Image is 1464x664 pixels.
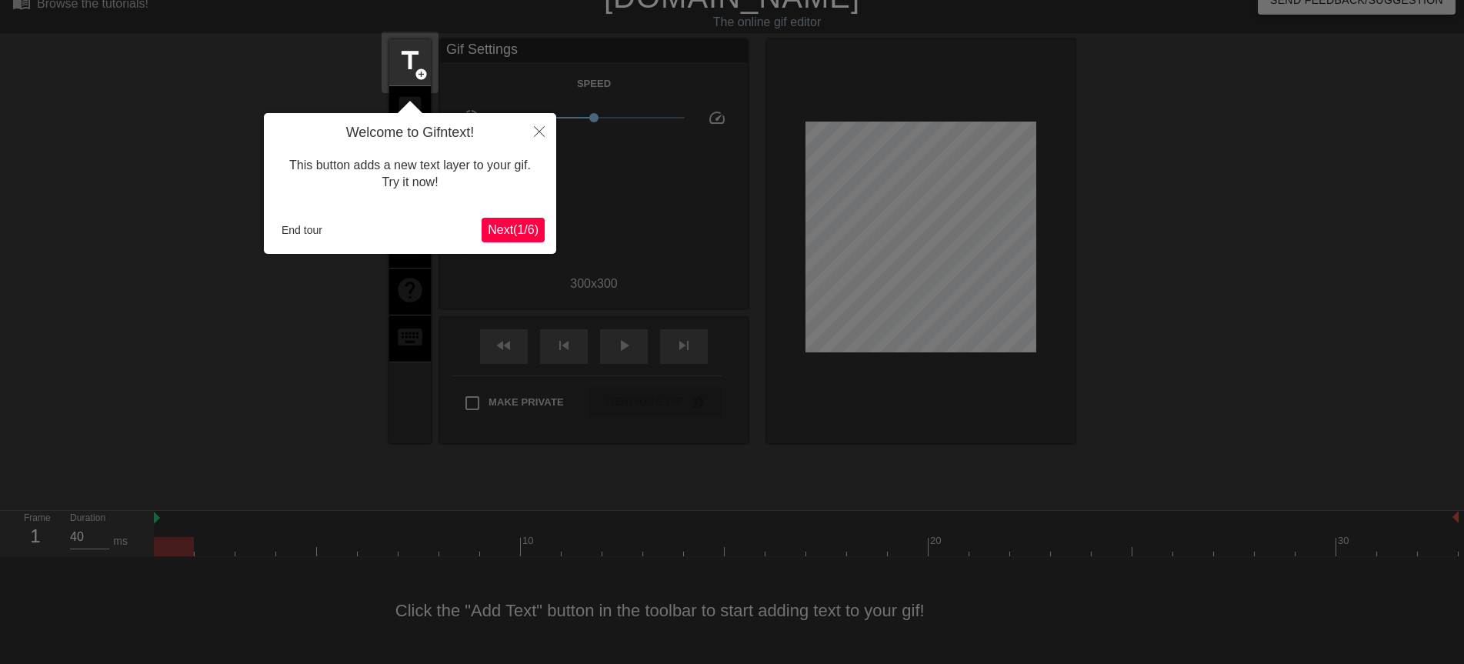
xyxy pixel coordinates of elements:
button: Close [522,113,556,148]
button: End tour [275,219,328,242]
span: Next ( 1 / 6 ) [488,223,539,236]
div: This button adds a new text layer to your gif. Try it now! [275,142,545,207]
button: Next [482,218,545,242]
h4: Welcome to Gifntext! [275,125,545,142]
